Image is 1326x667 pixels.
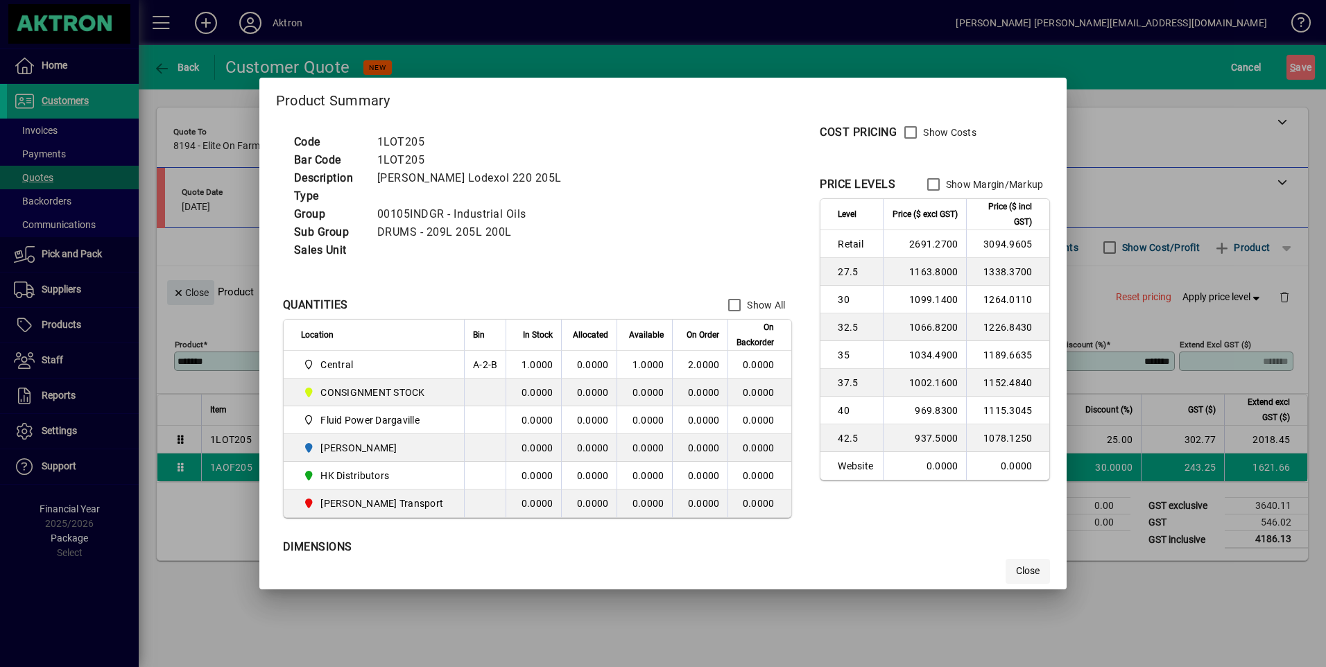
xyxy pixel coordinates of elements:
span: HK Distributors [301,467,449,484]
span: 42.5 [838,431,875,445]
div: PRICE LEVELS [820,176,895,193]
td: 1LOT205 [370,133,578,151]
span: HAMILTON [301,440,449,456]
td: 3094.9605 [966,230,1049,258]
td: 1099.1400 [883,286,966,313]
td: 1189.6635 [966,341,1049,369]
span: Close [1016,564,1040,578]
td: 0.0000 [617,490,672,517]
span: On Backorder [737,320,774,350]
span: Allocated [573,327,608,343]
span: Price ($ excl GST) [893,207,958,222]
td: 0.0000 [506,406,561,434]
td: DRUMS - 209L 205L 200L [370,223,578,241]
td: 1115.3045 [966,397,1049,424]
span: 35 [838,348,875,362]
td: 0.0000 [966,452,1049,480]
span: 0.0000 [688,442,720,453]
td: 0.0000 [617,406,672,434]
button: Close [1006,559,1050,584]
span: Central [320,358,353,372]
td: 1264.0110 [966,286,1049,313]
td: 0.0000 [561,351,617,379]
span: Fluid Power Dargaville [320,413,420,427]
td: 0.0000 [617,379,672,406]
td: Group [287,205,370,223]
span: T. Croft Transport [301,495,449,512]
td: 1066.8200 [883,313,966,341]
span: 0.0000 [688,415,720,426]
td: 1163.8000 [883,258,966,286]
div: COST PRICING [820,124,897,141]
td: Sales Unit [287,241,370,259]
td: 0.0000 [727,434,791,462]
td: 0.0000 [561,379,617,406]
td: 969.8300 [883,397,966,424]
span: [PERSON_NAME] Transport [320,496,443,510]
td: 0.0000 [617,434,672,462]
span: 2.0000 [688,359,720,370]
td: [PERSON_NAME] Lodexol 220 205L [370,169,578,187]
span: 37.5 [838,376,875,390]
td: Description [287,169,370,187]
h2: Product Summary [259,78,1067,118]
span: 0.0000 [688,387,720,398]
span: Available [629,327,664,343]
td: 1034.4900 [883,341,966,369]
td: 1152.4840 [966,369,1049,397]
td: 0.0000 [561,462,617,490]
td: 0.0000 [727,406,791,434]
span: Central [301,356,449,373]
span: [PERSON_NAME] [320,441,397,455]
td: 0.0000 [727,379,791,406]
span: 30 [838,293,875,306]
td: Sub Group [287,223,370,241]
span: Bin [473,327,485,343]
td: 0.0000 [506,462,561,490]
td: 0.0000 [506,490,561,517]
span: Price ($ incl GST) [975,199,1032,229]
td: 0.0000 [561,406,617,434]
span: CONSIGNMENT STOCK [320,386,424,399]
td: A-2-B [464,351,506,379]
td: 1338.3700 [966,258,1049,286]
span: Fluid Power Dargaville [301,412,449,428]
td: 1.0000 [506,351,561,379]
td: 0.0000 [617,462,672,490]
td: 0.0000 [561,434,617,462]
label: Show Margin/Markup [943,177,1044,191]
td: Code [287,133,370,151]
span: Retail [838,237,875,251]
td: 0.0000 [506,434,561,462]
label: Show All [744,298,785,312]
td: 1.0000 [617,351,672,379]
td: 937.5000 [883,424,966,452]
span: 0.0000 [688,470,720,481]
span: On Order [687,327,719,343]
div: DIMENSIONS [283,539,630,555]
span: 40 [838,404,875,417]
td: 2691.2700 [883,230,966,258]
td: 0.0000 [883,452,966,480]
td: 0.0000 [727,351,791,379]
span: Website [838,459,875,473]
td: 0.0000 [727,490,791,517]
span: Level [838,207,856,222]
td: Bar Code [287,151,370,169]
span: 27.5 [838,265,875,279]
span: In Stock [523,327,553,343]
span: HK Distributors [320,469,389,483]
td: 1002.1600 [883,369,966,397]
td: 0.0000 [506,379,561,406]
span: CONSIGNMENT STOCK [301,384,449,401]
td: 1LOT205 [370,151,578,169]
div: QUANTITIES [283,297,348,313]
span: 0.0000 [688,498,720,509]
td: 0.0000 [727,462,791,490]
span: 32.5 [838,320,875,334]
td: Type [287,187,370,205]
td: 00105INDGR - Industrial Oils [370,205,578,223]
label: Show Costs [920,125,976,139]
td: 1078.1250 [966,424,1049,452]
span: Location [301,327,334,343]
